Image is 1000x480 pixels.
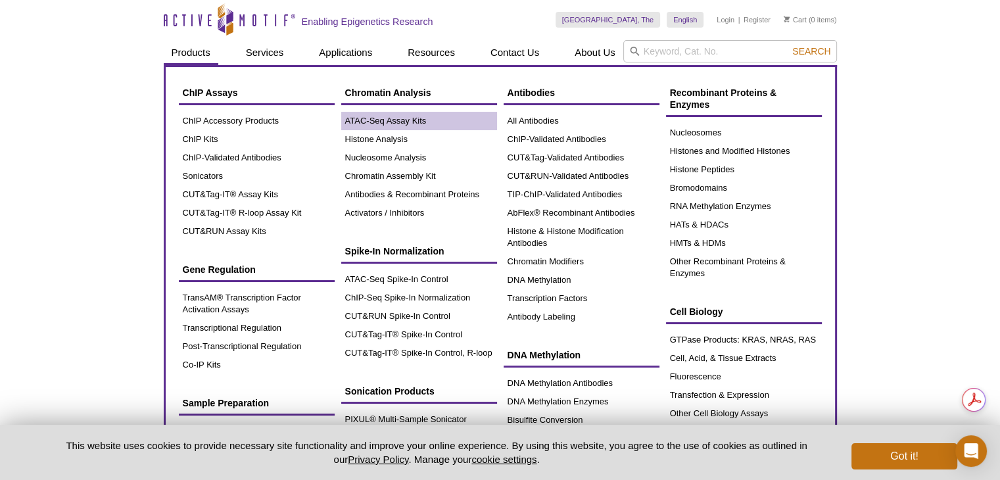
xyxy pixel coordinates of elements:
[784,16,790,22] img: Your Cart
[302,16,433,28] h2: Enabling Epigenetics Research
[666,234,822,252] a: HMTs & HDMs
[670,306,723,317] span: Cell Biology
[179,149,335,167] a: ChIP-Validated Antibodies
[567,40,623,65] a: About Us
[666,299,822,324] a: Cell Biology
[43,439,830,466] p: This website uses cookies to provide necessary site functionality and improve your online experie...
[508,87,555,98] span: Antibodies
[345,246,444,256] span: Spike-In Normalization
[348,454,408,465] a: Privacy Policy
[311,40,380,65] a: Applications
[504,185,659,204] a: TIP-ChIP-Validated Antibodies
[341,204,497,222] a: Activators / Inhibitors
[504,222,659,252] a: Histone & Histone Modification Antibodies
[784,15,807,24] a: Cart
[341,410,497,429] a: PIXUL® Multi-Sample Sonicator
[504,393,659,411] a: DNA Methylation Enzymes
[666,160,822,179] a: Histone Peptides
[666,331,822,349] a: GTPase Products: KRAS, NRAS, RAS
[504,149,659,167] a: CUT&Tag-Validated Antibodies
[341,270,497,289] a: ATAC-Seq Spike-In Control
[508,350,581,360] span: DNA Methylation
[666,386,822,404] a: Transfection & Expression
[179,222,335,241] a: CUT&RUN Assay Kits
[183,87,238,98] span: ChIP Assays
[179,204,335,222] a: CUT&Tag-IT® R-loop Assay Kit
[744,15,771,24] a: Register
[666,404,822,423] a: Other Cell Biology Assays
[504,343,659,368] a: DNA Methylation
[341,149,497,167] a: Nucleosome Analysis
[666,368,822,386] a: Fluorescence
[666,124,822,142] a: Nucleosomes
[179,185,335,204] a: CUT&Tag-IT® Assay Kits
[341,167,497,185] a: Chromatin Assembly Kit
[341,344,497,362] a: CUT&Tag-IT® Spike-In Control, R-loop
[717,15,734,24] a: Login
[179,257,335,282] a: Gene Regulation
[504,204,659,222] a: AbFlex® Recombinant Antibodies
[504,289,659,308] a: Transcription Factors
[183,264,256,275] span: Gene Regulation
[666,216,822,234] a: HATs & HDACs
[504,130,659,149] a: ChIP-Validated Antibodies
[179,167,335,185] a: Sonicators
[504,167,659,185] a: CUT&RUN-Validated Antibodies
[504,252,659,271] a: Chromatin Modifiers
[341,325,497,344] a: CUT&Tag-IT® Spike-In Control
[666,80,822,117] a: Recombinant Proteins & Enzymes
[341,307,497,325] a: CUT&RUN Spike-In Control
[341,239,497,264] a: Spike-In Normalization
[504,374,659,393] a: DNA Methylation Antibodies
[179,289,335,319] a: TransAM® Transcription Factor Activation Assays
[183,398,270,408] span: Sample Preparation
[666,349,822,368] a: Cell, Acid, & Tissue Extracts
[784,12,837,28] li: (0 items)
[623,40,837,62] input: Keyword, Cat. No.
[504,308,659,326] a: Antibody Labeling
[556,12,660,28] a: [GEOGRAPHIC_DATA], The
[738,12,740,28] li: |
[666,197,822,216] a: RNA Methylation Enzymes
[955,435,987,467] div: Open Intercom Messenger
[504,112,659,130] a: All Antibodies
[345,87,431,98] span: Chromatin Analysis
[666,142,822,160] a: Histones and Modified Histones
[666,252,822,283] a: Other Recombinant Proteins & Enzymes
[179,319,335,337] a: Transcriptional Regulation
[341,289,497,307] a: ChIP-Seq Spike-In Normalization
[851,443,957,469] button: Got it!
[179,356,335,374] a: Co-IP Kits
[341,80,497,105] a: Chromatin Analysis
[504,80,659,105] a: Antibodies
[179,337,335,356] a: Post-Transcriptional Regulation
[670,87,777,110] span: Recombinant Proteins & Enzymes
[504,271,659,289] a: DNA Methylation
[164,40,218,65] a: Products
[666,179,822,197] a: Bromodomains
[400,40,463,65] a: Resources
[179,391,335,416] a: Sample Preparation
[792,46,830,57] span: Search
[179,422,335,441] a: Tissue Prep for NGS Assays
[341,379,497,404] a: Sonication Products
[341,112,497,130] a: ATAC-Seq Assay Kits
[504,411,659,429] a: Bisulfite Conversion
[788,45,834,57] button: Search
[471,454,536,465] button: cookie settings
[179,112,335,130] a: ChIP Accessory Products
[179,80,335,105] a: ChIP Assays
[667,12,703,28] a: English
[341,185,497,204] a: Antibodies & Recombinant Proteins
[238,40,292,65] a: Services
[341,130,497,149] a: Histone Analysis
[179,130,335,149] a: ChIP Kits
[483,40,547,65] a: Contact Us
[345,386,435,396] span: Sonication Products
